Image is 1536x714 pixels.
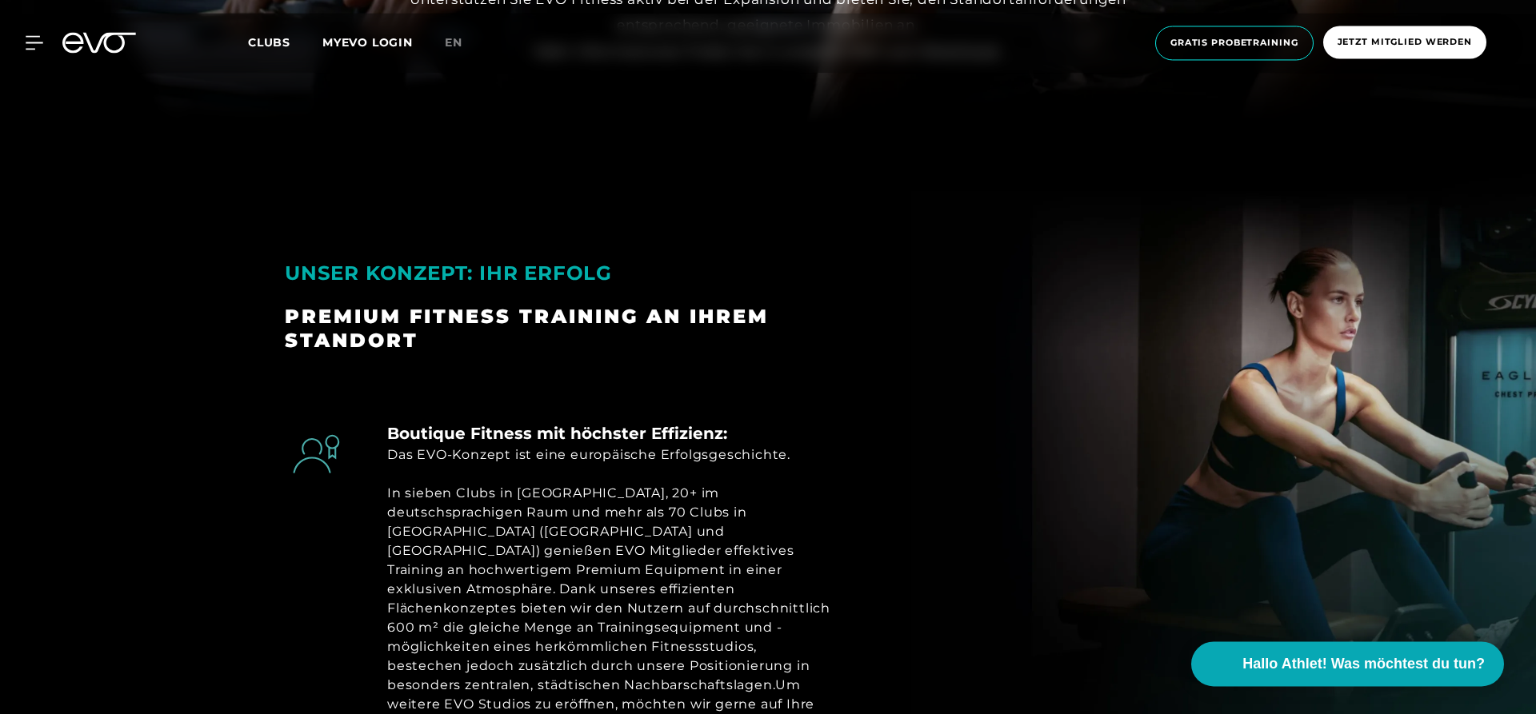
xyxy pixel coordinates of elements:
[387,445,790,465] div: Das EVO-Konzept ist eine europäische Erfolgsgeschichte.
[285,254,835,292] div: UNSER KONZEPT: IHR ERFOLG
[248,34,322,50] a: Clubs
[445,35,462,50] span: en
[1150,26,1318,60] a: Gratis Probetraining
[248,35,290,50] span: Clubs
[387,421,727,445] h4: Boutique Fitness mit höchster Effizienz:
[1242,653,1485,675] span: Hallo Athlet! Was möchtest du tun?
[1318,26,1491,60] a: Jetzt Mitglied werden
[1338,35,1472,49] span: Jetzt Mitglied werden
[445,34,482,52] a: en
[1170,36,1298,50] span: Gratis Probetraining
[322,35,413,50] a: MYEVO LOGIN
[285,305,835,353] h3: PREMIUM FITNESS TRAINING AN IHREM STANDORT
[1191,641,1504,686] button: Hallo Athlet! Was möchtest du tun?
